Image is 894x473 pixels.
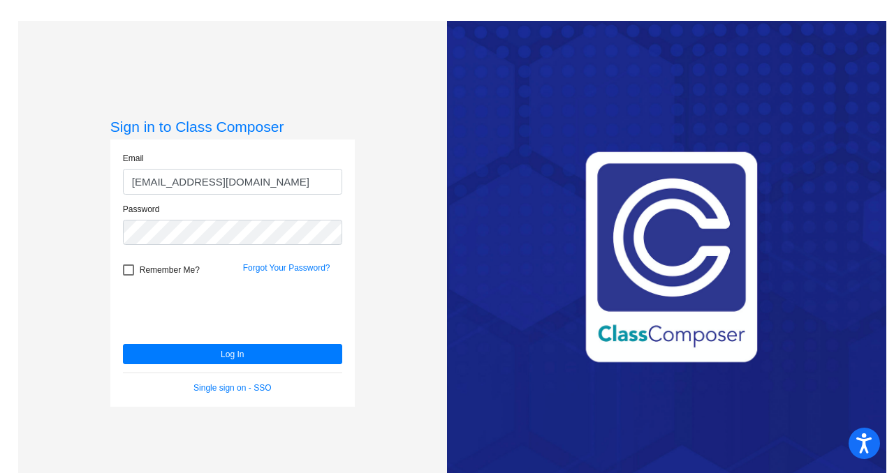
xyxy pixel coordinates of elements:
[140,262,200,278] span: Remember Me?
[123,283,335,337] iframe: reCAPTCHA
[123,344,342,364] button: Log In
[110,118,355,135] h3: Sign in to Class Composer
[123,152,144,165] label: Email
[123,203,160,216] label: Password
[243,263,330,273] a: Forgot Your Password?
[193,383,271,393] a: Single sign on - SSO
